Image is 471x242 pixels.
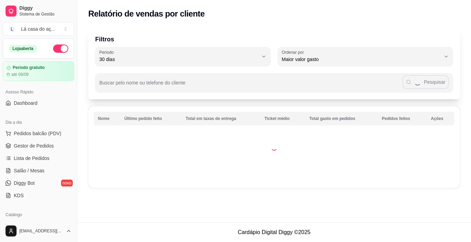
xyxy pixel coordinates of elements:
span: Lista de Pedidos [14,155,50,162]
a: Período gratuitoaté 06/09 [3,61,74,81]
span: Dashboard [14,100,38,107]
button: [EMAIL_ADDRESS][DOMAIN_NAME] [3,223,74,239]
a: Lista de Pedidos [3,153,74,164]
a: DiggySistema de Gestão [3,3,74,19]
span: Sistema de Gestão [19,11,71,17]
a: Gestor de Pedidos [3,140,74,151]
label: Período [99,49,116,55]
span: Salão / Mesas [14,167,44,174]
span: Pedidos balcão (PDV) [14,130,61,137]
span: L [9,26,16,32]
button: Select a team [3,22,74,36]
button: Ordenar porMaior valor gasto [278,47,453,66]
div: Dia a dia [3,117,74,128]
a: Diggy Botnovo [3,178,74,189]
div: Acesso Rápido [3,87,74,98]
h2: Relatório de vendas por cliente [88,8,205,19]
button: Período30 dias [95,47,271,66]
button: Pedidos balcão (PDV) [3,128,74,139]
div: Loja aberta [9,45,37,52]
span: Gestor de Pedidos [14,142,54,149]
span: Diggy [19,5,71,11]
a: Salão / Mesas [3,165,74,176]
article: Período gratuito [13,65,45,70]
button: Alterar Status [53,44,68,53]
label: Ordenar por [282,49,306,55]
span: Maior valor gasto [282,56,441,63]
span: [EMAIL_ADDRESS][DOMAIN_NAME] [19,228,63,234]
span: Diggy Bot [14,180,35,186]
input: Buscar pelo nome ou telefone do cliente [99,82,402,89]
span: KDS [14,192,24,199]
article: até 06/09 [11,72,29,77]
p: Filtros [95,34,453,44]
div: Lá casa do aç ... [21,26,55,32]
div: Loading [271,144,278,151]
footer: Cardápio Digital Diggy © 2025 [77,222,471,242]
a: Dashboard [3,98,74,109]
span: 30 dias [99,56,258,63]
a: KDS [3,190,74,201]
div: Catálogo [3,209,74,220]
